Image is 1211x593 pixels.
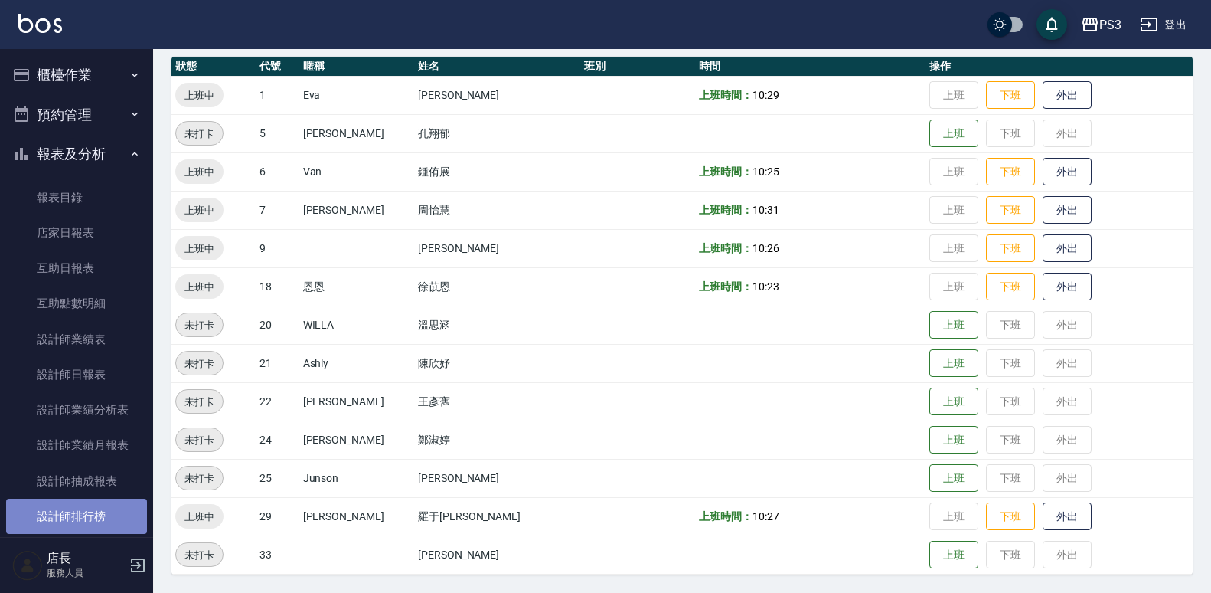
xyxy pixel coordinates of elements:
[256,76,299,114] td: 1
[256,267,299,306] td: 18
[986,503,1035,531] button: 下班
[6,357,147,392] a: 設計師日報表
[986,158,1035,186] button: 下班
[299,114,414,152] td: [PERSON_NAME]
[256,306,299,344] td: 20
[18,14,62,33] img: Logo
[175,241,224,257] span: 上班中
[256,459,299,497] td: 25
[929,311,978,339] button: 上班
[414,191,580,229] td: 周怡慧
[414,57,580,77] th: 姓名
[299,76,414,114] td: Eva
[175,509,224,525] span: 上班中
[299,421,414,459] td: [PERSON_NAME]
[929,120,978,148] button: 上班
[6,499,147,534] a: 設計師排行榜
[256,421,299,459] td: 24
[752,89,779,101] span: 10:29
[699,165,752,178] b: 上班時間：
[752,510,779,523] span: 10:27
[699,280,752,293] b: 上班時間：
[752,165,779,178] span: 10:25
[1043,158,1092,186] button: 外出
[256,382,299,421] td: 22
[176,394,223,410] span: 未打卡
[6,55,147,95] button: 櫃檯作業
[699,510,752,523] b: 上班時間：
[986,196,1035,224] button: 下班
[176,470,223,487] span: 未打卡
[175,164,224,180] span: 上班中
[176,126,223,142] span: 未打卡
[925,57,1193,77] th: 操作
[6,322,147,357] a: 設計師業績表
[1043,234,1092,263] button: 外出
[1043,81,1092,110] button: 外出
[256,191,299,229] td: 7
[256,57,299,77] th: 代號
[414,344,580,382] td: 陳欣妤
[6,251,147,286] a: 互助日報表
[986,234,1035,263] button: 下班
[176,355,223,372] span: 未打卡
[6,134,147,174] button: 報表及分析
[12,550,43,581] img: Person
[6,180,147,215] a: 報表目錄
[1099,15,1121,34] div: PS3
[929,426,978,454] button: 上班
[6,215,147,251] a: 店家日報表
[699,204,752,216] b: 上班時間：
[299,267,414,306] td: 恩恩
[299,344,414,382] td: Ashly
[695,57,925,77] th: 時間
[929,464,978,493] button: 上班
[256,152,299,191] td: 6
[299,497,414,536] td: [PERSON_NAME]
[414,459,580,497] td: [PERSON_NAME]
[299,382,414,421] td: [PERSON_NAME]
[414,421,580,459] td: 鄭淑婷
[175,87,224,103] span: 上班中
[986,81,1035,110] button: 下班
[1043,503,1092,531] button: 外出
[414,114,580,152] td: 孔翔郁
[414,267,580,306] td: 徐苡恩
[986,273,1035,301] button: 下班
[6,392,147,428] a: 設計師業績分析表
[175,279,224,295] span: 上班中
[414,536,580,574] td: [PERSON_NAME]
[929,541,978,569] button: 上班
[929,349,978,378] button: 上班
[176,317,223,333] span: 未打卡
[580,57,695,77] th: 班別
[1043,273,1092,301] button: 外出
[699,242,752,254] b: 上班時間：
[299,191,414,229] td: [PERSON_NAME]
[929,388,978,416] button: 上班
[6,286,147,321] a: 互助點數明細
[6,428,147,463] a: 設計師業績月報表
[699,89,752,101] b: 上班時間：
[175,202,224,218] span: 上班中
[414,229,580,267] td: [PERSON_NAME]
[171,57,256,77] th: 狀態
[752,280,779,293] span: 10:23
[414,382,580,421] td: 王彥寯
[1134,11,1193,39] button: 登出
[176,432,223,448] span: 未打卡
[299,306,414,344] td: WILLA
[299,459,414,497] td: Junson
[752,242,779,254] span: 10:26
[256,536,299,574] td: 33
[47,551,125,566] h5: 店長
[47,566,125,580] p: 服務人員
[414,76,580,114] td: [PERSON_NAME]
[414,152,580,191] td: 鍾侑展
[1043,196,1092,224] button: 外出
[1075,9,1128,41] button: PS3
[752,204,779,216] span: 10:31
[299,152,414,191] td: Van
[1036,9,1067,40] button: save
[256,114,299,152] td: 5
